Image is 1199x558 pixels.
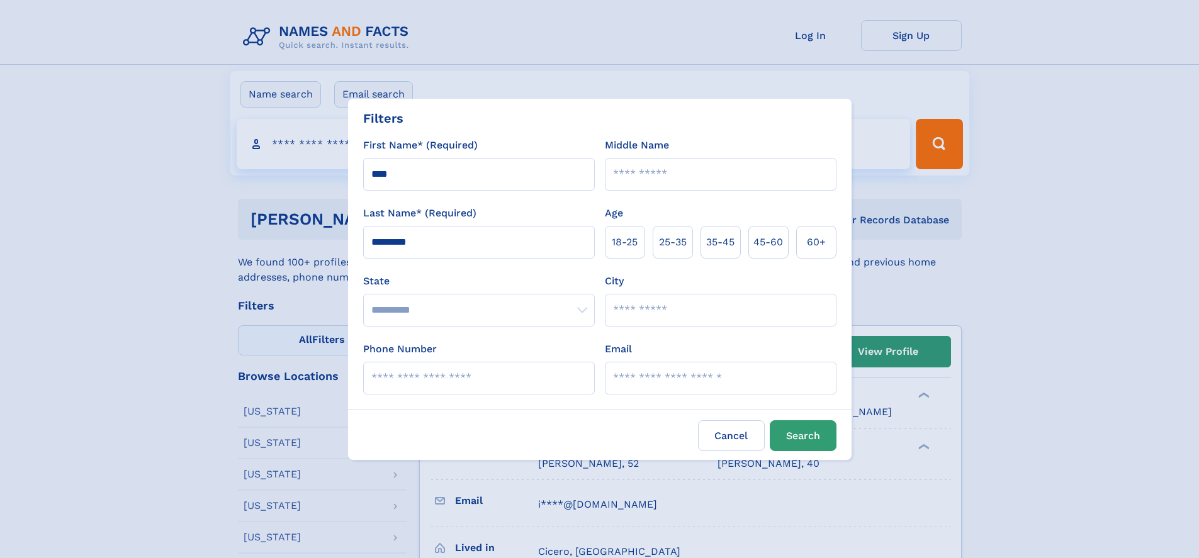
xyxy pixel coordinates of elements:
span: 35‑45 [706,235,735,250]
label: Last Name* (Required) [363,206,476,221]
label: First Name* (Required) [363,138,478,153]
span: 45‑60 [753,235,783,250]
label: State [363,274,595,289]
button: Search [770,420,836,451]
label: Phone Number [363,342,437,357]
div: Filters [363,109,403,128]
label: Cancel [698,420,765,451]
span: 60+ [807,235,826,250]
span: 18‑25 [612,235,638,250]
label: Age [605,206,623,221]
label: Middle Name [605,138,669,153]
label: Email [605,342,632,357]
label: City [605,274,624,289]
span: 25‑35 [659,235,687,250]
